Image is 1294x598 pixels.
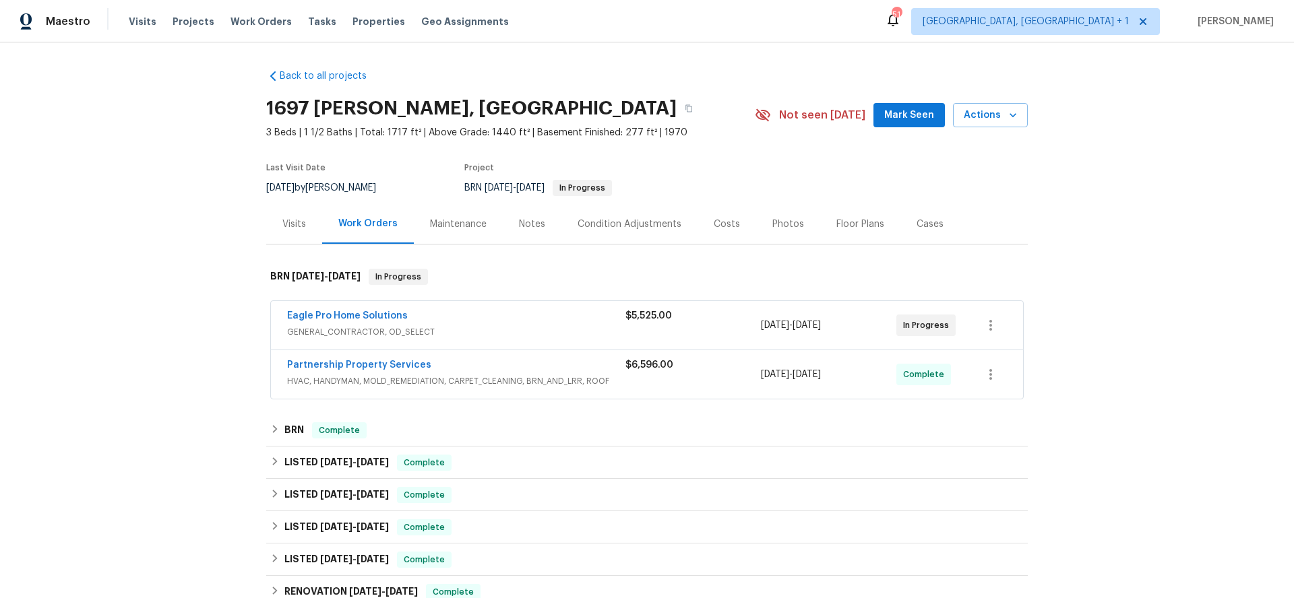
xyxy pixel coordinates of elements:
div: Photos [772,218,804,231]
span: [PERSON_NAME] [1192,15,1274,28]
span: Actions [964,107,1017,124]
div: LISTED [DATE]-[DATE]Complete [266,479,1028,511]
span: 3 Beds | 1 1/2 Baths | Total: 1717 ft² | Above Grade: 1440 ft² | Basement Finished: 277 ft² | 1970 [266,126,755,139]
span: [DATE] [793,321,821,330]
span: [DATE] [320,522,352,531]
span: $5,525.00 [625,311,672,321]
span: [DATE] [320,490,352,499]
span: $6,596.00 [625,360,673,370]
div: Maintenance [430,218,487,231]
span: In Progress [903,319,954,332]
span: Complete [313,424,365,437]
span: Complete [398,456,450,469]
span: Not seen [DATE] [779,108,865,122]
span: [DATE] [761,370,789,379]
span: - [320,457,389,467]
div: LISTED [DATE]-[DATE]Complete [266,543,1028,576]
div: LISTED [DATE]-[DATE]Complete [266,511,1028,543]
h6: BRN [270,269,361,285]
span: [DATE] [349,587,381,596]
div: Cases [917,218,944,231]
span: In Progress [554,184,611,192]
span: Complete [398,521,450,534]
span: - [485,183,545,193]
span: Projects [173,15,214,28]
h6: BRN [284,422,304,438]
span: [DATE] [485,183,513,193]
span: BRN [464,183,612,193]
div: Work Orders [338,217,398,230]
div: Condition Adjustments [578,218,681,231]
span: Complete [398,488,450,502]
span: [DATE] [793,370,821,379]
span: Properties [352,15,405,28]
h6: LISTED [284,519,389,535]
span: - [320,522,389,531]
div: by [PERSON_NAME] [266,180,392,196]
a: Back to all projects [266,69,396,83]
span: Work Orders [230,15,292,28]
a: Eagle Pro Home Solutions [287,311,408,321]
span: [DATE] [386,587,418,596]
button: Copy Address [677,96,701,121]
h6: LISTED [284,552,389,568]
div: BRN Complete [266,414,1028,446]
h6: LISTED [284,455,389,471]
div: LISTED [DATE]-[DATE]Complete [266,446,1028,479]
button: Actions [953,103,1028,128]
button: Mark Seen [873,103,945,128]
span: - [320,490,389,499]
span: [DATE] [328,271,361,281]
span: Geo Assignments [421,15,509,28]
span: [DATE] [761,321,789,330]
span: [GEOGRAPHIC_DATA], [GEOGRAPHIC_DATA] + 1 [923,15,1129,28]
span: - [292,271,361,281]
h6: LISTED [284,487,389,503]
span: [DATE] [320,554,352,564]
span: [DATE] [357,490,389,499]
span: Tasks [308,17,336,26]
span: Visits [129,15,156,28]
div: BRN [DATE]-[DATE]In Progress [266,255,1028,298]
div: 51 [892,8,901,22]
span: [DATE] [320,457,352,467]
span: - [320,554,389,564]
span: Maestro [46,15,90,28]
a: Partnership Property Services [287,360,431,370]
span: [DATE] [357,457,389,467]
div: Notes [519,218,545,231]
span: - [349,587,418,596]
span: - [761,368,821,381]
h2: 1697 [PERSON_NAME], [GEOGRAPHIC_DATA] [266,102,677,115]
span: [DATE] [266,183,295,193]
div: Floor Plans [836,218,884,231]
span: In Progress [370,270,427,284]
div: Costs [714,218,740,231]
span: Mark Seen [884,107,934,124]
span: [DATE] [516,183,545,193]
span: - [761,319,821,332]
span: Project [464,164,494,172]
span: Complete [903,368,950,381]
span: [DATE] [357,554,389,564]
span: GENERAL_CONTRACTOR, OD_SELECT [287,325,625,339]
span: Last Visit Date [266,164,326,172]
span: HVAC, HANDYMAN, MOLD_REMEDIATION, CARPET_CLEANING, BRN_AND_LRR, ROOF [287,374,625,388]
span: Complete [398,553,450,566]
span: [DATE] [357,522,389,531]
div: Visits [282,218,306,231]
span: [DATE] [292,271,324,281]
